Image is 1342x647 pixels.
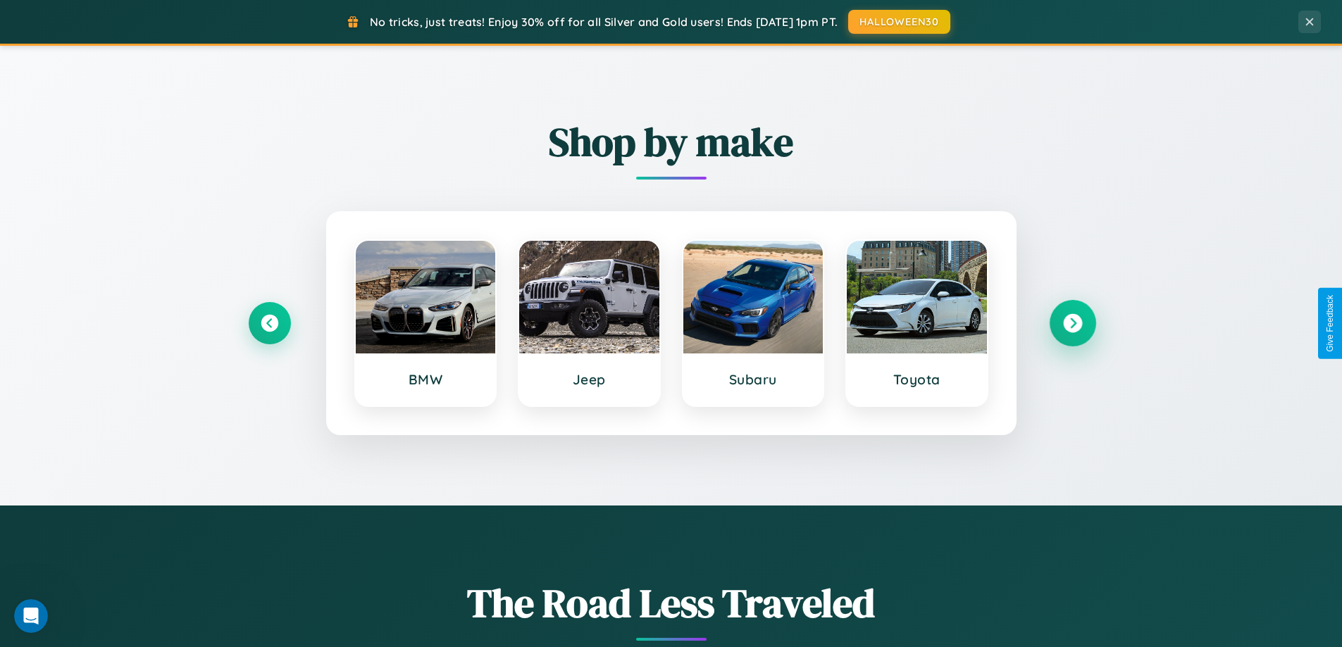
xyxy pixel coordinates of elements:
iframe: Intercom live chat [14,599,48,633]
h1: The Road Less Traveled [249,576,1094,630]
h3: Subaru [697,371,809,388]
button: HALLOWEEN30 [848,10,950,34]
h2: Shop by make [249,115,1094,169]
div: Give Feedback [1325,295,1335,352]
h3: BMW [370,371,482,388]
h3: Toyota [861,371,973,388]
h3: Jeep [533,371,645,388]
span: No tricks, just treats! Enjoy 30% off for all Silver and Gold users! Ends [DATE] 1pm PT. [370,15,838,29]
